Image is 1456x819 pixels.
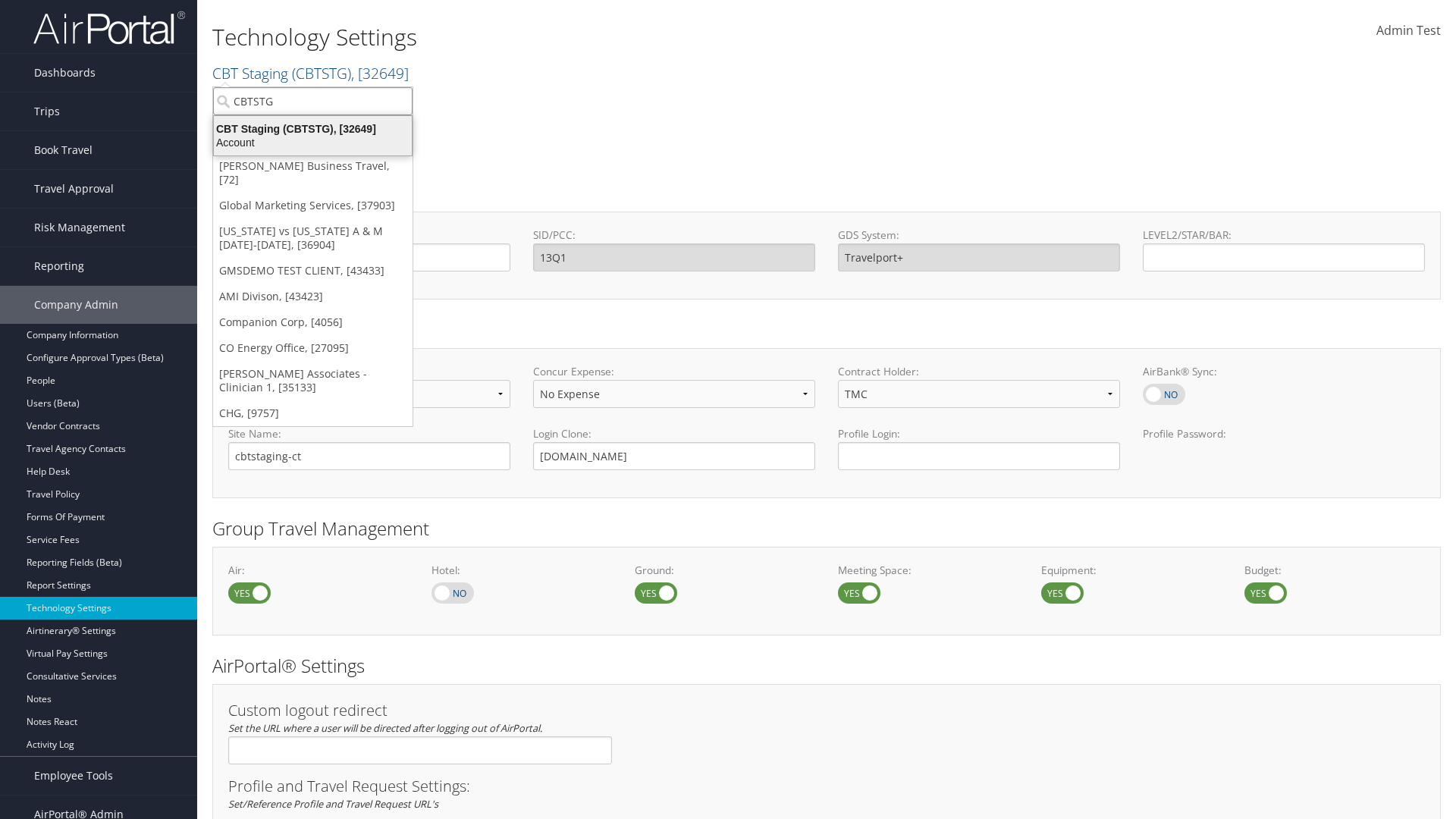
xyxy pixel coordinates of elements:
[212,21,1031,53] h1: Technology Settings
[838,426,1120,469] label: Profile Login:
[205,122,421,136] div: CBT Staging (CBTSTG), [32649]
[1143,364,1425,379] label: AirBank® Sync:
[212,180,1429,206] h2: GDS
[1143,227,1425,243] label: LEVEL2/STAR/BAR:
[838,364,1120,379] label: Contract Holder:
[351,63,409,83] span: , [ 32649 ]
[838,563,1018,578] label: Meeting Space:
[838,227,1120,243] label: GDS System:
[34,286,118,324] span: Company Admin
[212,317,1441,343] h2: Online Booking Tool
[34,93,60,130] span: Trips
[212,653,1441,679] h2: AirPortal® Settings
[213,400,413,426] a: CHG, [9757]
[213,218,413,258] a: [US_STATE] vs [US_STATE] A & M [DATE]-[DATE], [36904]
[213,335,413,361] a: CO Energy Office, [27095]
[533,426,815,441] label: Login Clone:
[838,442,1120,470] input: Profile Login:
[34,54,96,92] span: Dashboards
[228,563,409,578] label: Air:
[1143,384,1185,405] label: AirBank® Sync
[1376,8,1441,55] a: Admin Test
[1376,22,1441,39] span: Admin Test
[212,63,409,83] a: CBT Staging
[34,170,114,208] span: Travel Approval
[1143,426,1425,469] label: Profile Password:
[228,779,1425,794] h3: Profile and Travel Request Settings:
[205,136,421,149] div: Account
[228,721,542,735] em: Set the URL where a user will be directed after logging out of AirPortal.
[1244,563,1425,578] label: Budget:
[213,153,413,193] a: [PERSON_NAME] Business Travel, [72]
[431,563,612,578] label: Hotel:
[34,209,125,246] span: Risk Management
[1041,563,1222,578] label: Equipment:
[213,258,413,284] a: GMSDEMO TEST CLIENT, [43433]
[34,247,84,285] span: Reporting
[228,426,510,441] label: Site Name:
[213,87,413,115] input: Search Accounts
[635,563,815,578] label: Ground:
[213,284,413,309] a: AMI Divison, [43423]
[533,364,815,379] label: Concur Expense:
[34,757,113,795] span: Employee Tools
[33,10,185,45] img: airportal-logo.png
[213,361,413,400] a: [PERSON_NAME] Associates - Clinician 1, [35133]
[533,227,815,243] label: SID/PCC:
[213,309,413,335] a: Companion Corp, [4056]
[213,193,413,218] a: Global Marketing Services, [37903]
[228,797,438,811] em: Set/Reference Profile and Travel Request URL's
[212,516,1441,541] h2: Group Travel Management
[292,63,351,83] span: ( CBTSTG )
[228,703,612,718] h3: Custom logout redirect
[34,131,93,169] span: Book Travel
